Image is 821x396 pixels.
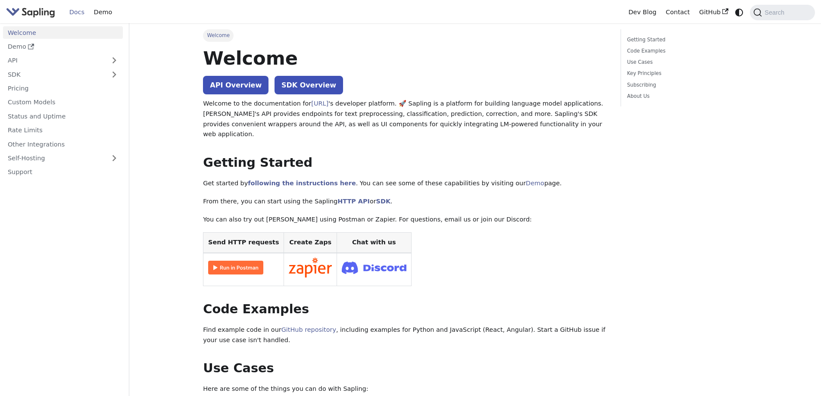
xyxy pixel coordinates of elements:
a: API Overview [203,76,268,94]
th: Create Zaps [284,233,337,253]
a: Dev Blog [624,6,661,19]
p: You can also try out [PERSON_NAME] using Postman or Zapier. For questions, email us or join our D... [203,215,608,225]
img: Sapling.ai [6,6,55,19]
img: Join Discord [342,259,406,277]
a: Subscribing [627,81,744,89]
button: Expand sidebar category 'SDK' [106,68,123,81]
h2: Use Cases [203,361,608,376]
h2: Getting Started [203,155,608,171]
button: Expand sidebar category 'API' [106,54,123,67]
p: Get started by . You can see some of these capabilities by visiting our page. [203,178,608,189]
th: Send HTTP requests [203,233,284,253]
span: Search [762,9,790,16]
a: Other Integrations [3,138,123,150]
a: GitHub repository [281,326,336,333]
p: Here are some of the things you can do with Sapling: [203,384,608,394]
a: Use Cases [627,58,744,66]
a: [URL] [311,100,328,107]
a: Welcome [3,26,123,39]
a: Demo [89,6,117,19]
a: About Us [627,92,744,100]
img: Connect in Zapier [289,258,332,278]
a: Code Examples [627,47,744,55]
nav: Breadcrumbs [203,29,608,41]
a: SDK Overview [275,76,343,94]
a: following the instructions here [248,180,356,187]
p: Welcome to the documentation for 's developer platform. 🚀 Sapling is a platform for building lang... [203,99,608,140]
a: Getting Started [627,36,744,44]
img: Run in Postman [208,261,263,274]
th: Chat with us [337,233,411,253]
a: SDK [3,68,106,81]
a: GitHub [694,6,733,19]
a: Sapling.aiSapling.ai [6,6,58,19]
p: Find example code in our , including examples for Python and JavaScript (React, Angular). Start a... [203,325,608,346]
a: API [3,54,106,67]
span: Welcome [203,29,234,41]
a: Support [3,166,123,178]
h1: Welcome [203,47,608,70]
a: Docs [65,6,89,19]
button: Search (Command+K) [750,5,815,20]
a: Demo [3,41,123,53]
a: HTTP API [337,198,370,205]
a: SDK [376,198,390,205]
a: Contact [661,6,695,19]
p: From there, you can start using the Sapling or . [203,196,608,207]
a: Rate Limits [3,124,123,137]
a: Status and Uptime [3,110,123,122]
h2: Code Examples [203,302,608,317]
a: Custom Models [3,96,123,109]
a: Demo [526,180,544,187]
a: Self-Hosting [3,152,123,165]
button: Switch between dark and light mode (currently system mode) [733,6,746,19]
a: Key Principles [627,69,744,78]
a: Pricing [3,82,123,95]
